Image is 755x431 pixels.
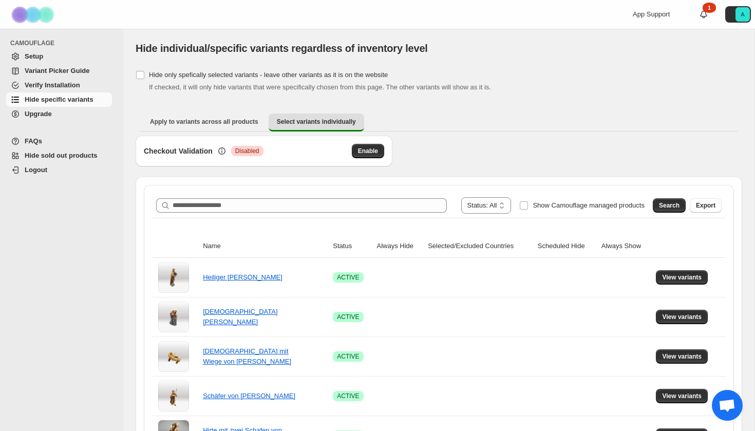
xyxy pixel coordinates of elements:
img: Schäfer von Kostner [158,381,189,411]
span: If checked, it will only hide variants that were specifically chosen from this page. The other va... [149,83,491,91]
button: View variants [656,270,708,285]
div: Chat öffnen [712,390,743,421]
img: Camouflage [8,1,60,29]
a: Verify Installation [6,78,112,92]
div: 1 [703,3,716,13]
span: Logout [25,166,47,174]
span: View variants [662,392,702,400]
h3: Checkout Validation [144,146,213,156]
button: Enable [352,144,384,158]
button: Export [690,198,722,213]
span: View variants [662,313,702,321]
span: Search [659,201,679,210]
img: Heiliger Josef von Kostner [158,262,189,293]
a: Upgrade [6,107,112,121]
button: Avatar with initials A [725,6,751,23]
button: Apply to variants across all products [142,114,267,130]
span: Hide specific variants [25,96,93,103]
span: Select variants individually [277,118,356,126]
span: Upgrade [25,110,52,118]
span: FAQs [25,137,42,145]
img: Jesuskind mit Wiege von Kostner [158,341,189,372]
span: Avatar with initials A [735,7,750,22]
a: FAQs [6,134,112,148]
a: Hide sold out products [6,148,112,163]
a: Setup [6,49,112,64]
span: Apply to variants across all products [150,118,258,126]
button: View variants [656,389,708,403]
a: Logout [6,163,112,177]
a: Schäfer von [PERSON_NAME] [203,392,295,400]
a: Hide specific variants [6,92,112,107]
span: Variant Picker Guide [25,67,89,74]
img: Heilige Maria von Kostner [158,302,189,332]
span: Show Camouflage managed products [533,201,645,209]
span: Setup [25,52,43,60]
th: Always Show [598,235,653,258]
span: ACTIVE [337,352,359,361]
span: View variants [662,273,702,282]
th: Scheduled Hide [535,235,598,258]
span: Export [696,201,715,210]
span: ACTIVE [337,313,359,321]
a: [DEMOGRAPHIC_DATA] mit Wiege von [PERSON_NAME] [203,347,291,365]
span: Enable [358,147,378,155]
a: Variant Picker Guide [6,64,112,78]
a: Heiliger [PERSON_NAME] [203,273,282,281]
span: ACTIVE [337,273,359,282]
span: Hide only spefically selected variants - leave other variants as it is on the website [149,71,388,79]
th: Selected/Excluded Countries [425,235,535,258]
span: Hide individual/specific variants regardless of inventory level [136,43,428,54]
span: Hide sold out products [25,152,98,159]
a: 1 [699,9,709,20]
text: A [741,11,745,17]
a: [DEMOGRAPHIC_DATA][PERSON_NAME] [203,308,277,326]
button: View variants [656,310,708,324]
th: Name [200,235,330,258]
span: Disabled [235,147,259,155]
button: Search [653,198,686,213]
span: CAMOUFLAGE [10,39,116,47]
th: Status [330,235,373,258]
span: App Support [633,10,670,18]
button: Select variants individually [269,114,364,132]
span: Verify Installation [25,81,80,89]
th: Always Hide [373,235,425,258]
button: View variants [656,349,708,364]
span: View variants [662,352,702,361]
span: ACTIVE [337,392,359,400]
